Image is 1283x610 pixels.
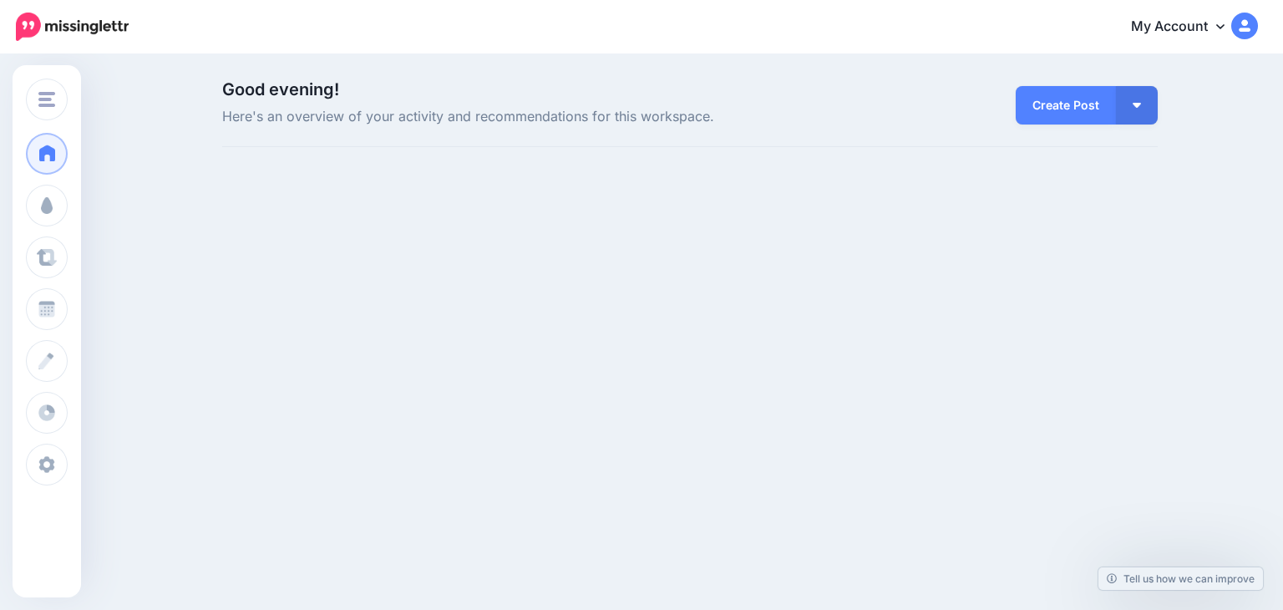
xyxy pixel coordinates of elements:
[1133,103,1141,108] img: arrow-down-white.png
[1114,7,1258,48] a: My Account
[222,79,339,99] span: Good evening!
[1016,86,1116,125] a: Create Post
[38,92,55,107] img: menu.png
[1098,567,1263,590] a: Tell us how we can improve
[222,106,838,128] span: Here's an overview of your activity and recommendations for this workspace.
[16,13,129,41] img: Missinglettr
